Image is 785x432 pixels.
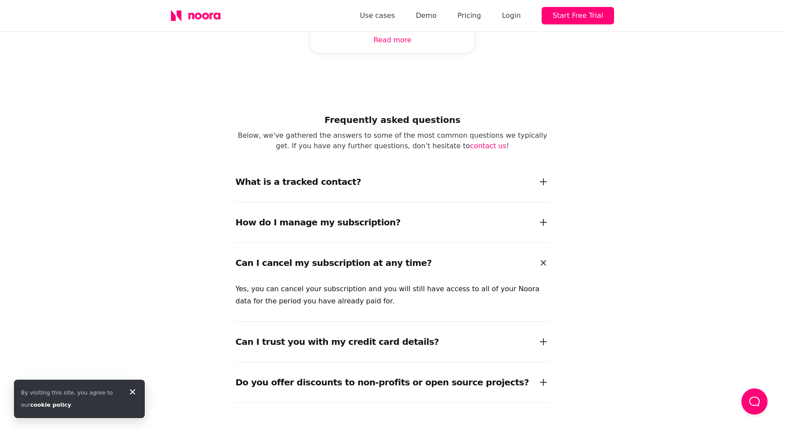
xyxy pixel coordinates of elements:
a: contact us [470,142,506,150]
div: By visiting this site, you agree to our . [21,387,120,411]
a: cookie policy [30,401,71,408]
h2: Frequently asked questions [235,113,549,127]
a: Use cases [360,10,395,22]
button: Start Free Trial [542,7,614,24]
div: Do you offer discounts to non-profits or open source projects? [235,376,529,388]
a: Read more [374,36,412,44]
p: Below, we've gathered the answers to some of the most common questions we typically get. If you h... [235,130,549,151]
div: Can I trust you with my credit card details? [235,336,439,348]
div: Can I cancel my subscription at any time? [235,257,432,269]
a: Demo [416,10,437,22]
button: Load Chat [741,388,768,415]
div: Login [502,10,521,22]
div: What is a tracked contact? [235,176,361,188]
a: Pricing [457,10,481,22]
div: Yes, you can cancel your subscription and you will still have access to all of your Noora data fo... [235,283,549,321]
div: How do I manage my subscription? [235,216,400,228]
